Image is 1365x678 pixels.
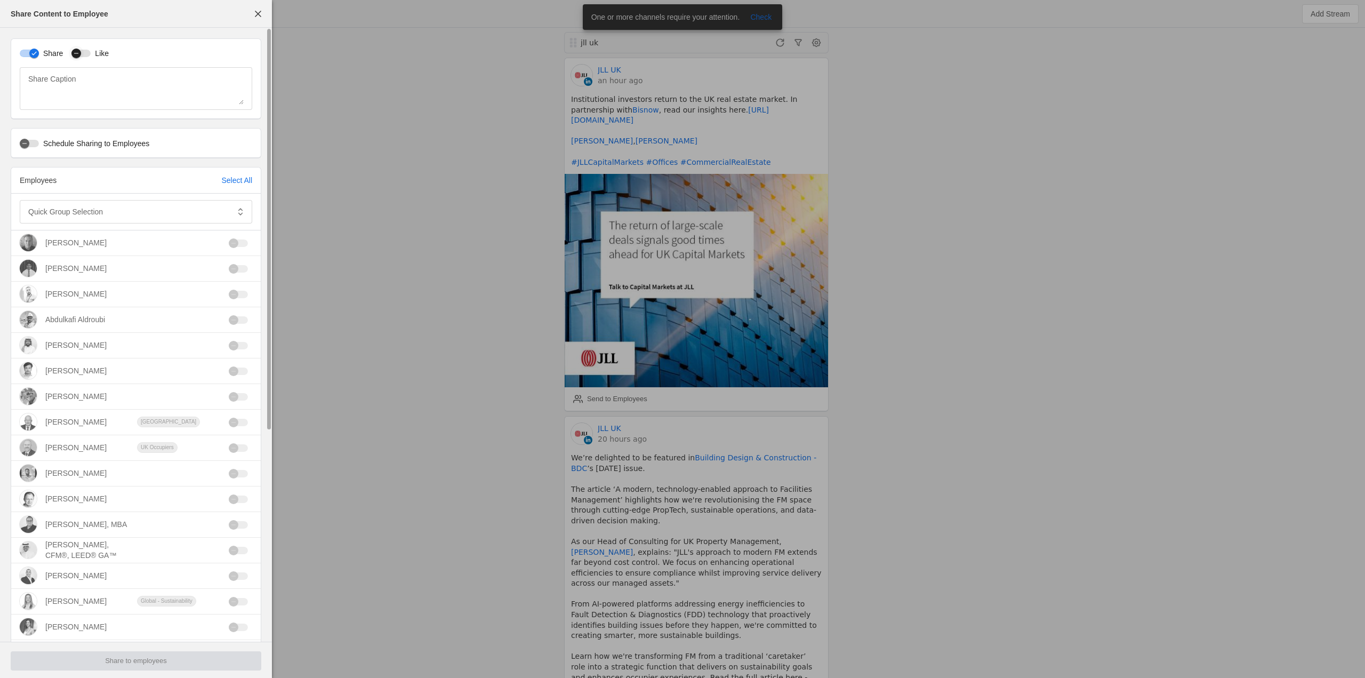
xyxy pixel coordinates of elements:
[20,490,37,507] img: cache
[28,205,103,218] mat-label: Quick Group Selection
[45,493,107,504] div: [PERSON_NAME]
[20,285,37,302] img: cache
[20,176,57,185] span: Employees
[39,138,149,149] label: Schedule Sharing to Employees
[137,442,178,453] div: UK Occupiers
[39,48,63,59] label: Share
[20,567,37,584] img: cache
[45,263,107,274] div: [PERSON_NAME]
[45,442,107,453] div: [PERSON_NAME]
[45,237,107,248] div: [PERSON_NAME]
[45,340,107,350] div: [PERSON_NAME]
[45,391,107,402] div: [PERSON_NAME]
[45,417,107,427] div: [PERSON_NAME]
[11,9,108,19] div: Share Content to Employee
[91,48,109,59] label: Like
[20,260,37,277] img: cache
[45,314,105,325] div: Abdulkafi Aldroubi
[137,596,196,607] div: Global - Sustainability
[45,539,129,561] div: [PERSON_NAME], CFM®, LEED® GA™
[20,311,37,328] img: cache
[45,570,107,581] div: [PERSON_NAME]
[20,593,37,610] img: cache
[20,465,37,482] img: cache
[20,234,37,251] img: cache
[45,519,127,530] div: [PERSON_NAME], MBA
[45,365,107,376] div: [PERSON_NAME]
[20,362,37,379] img: cache
[45,621,107,632] div: [PERSON_NAME]
[20,516,37,533] img: cache
[20,413,37,430] img: cache
[20,388,37,405] img: cache
[20,337,37,354] img: cache
[20,541,37,559] img: cache
[45,289,107,299] div: [PERSON_NAME]
[45,468,107,478] div: [PERSON_NAME]
[221,175,252,186] div: Select All
[28,73,76,85] mat-label: Share Caption
[45,596,107,607] div: [PERSON_NAME]
[20,439,37,456] img: cache
[20,618,37,635] img: cache
[137,417,200,427] div: [GEOGRAPHIC_DATA]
